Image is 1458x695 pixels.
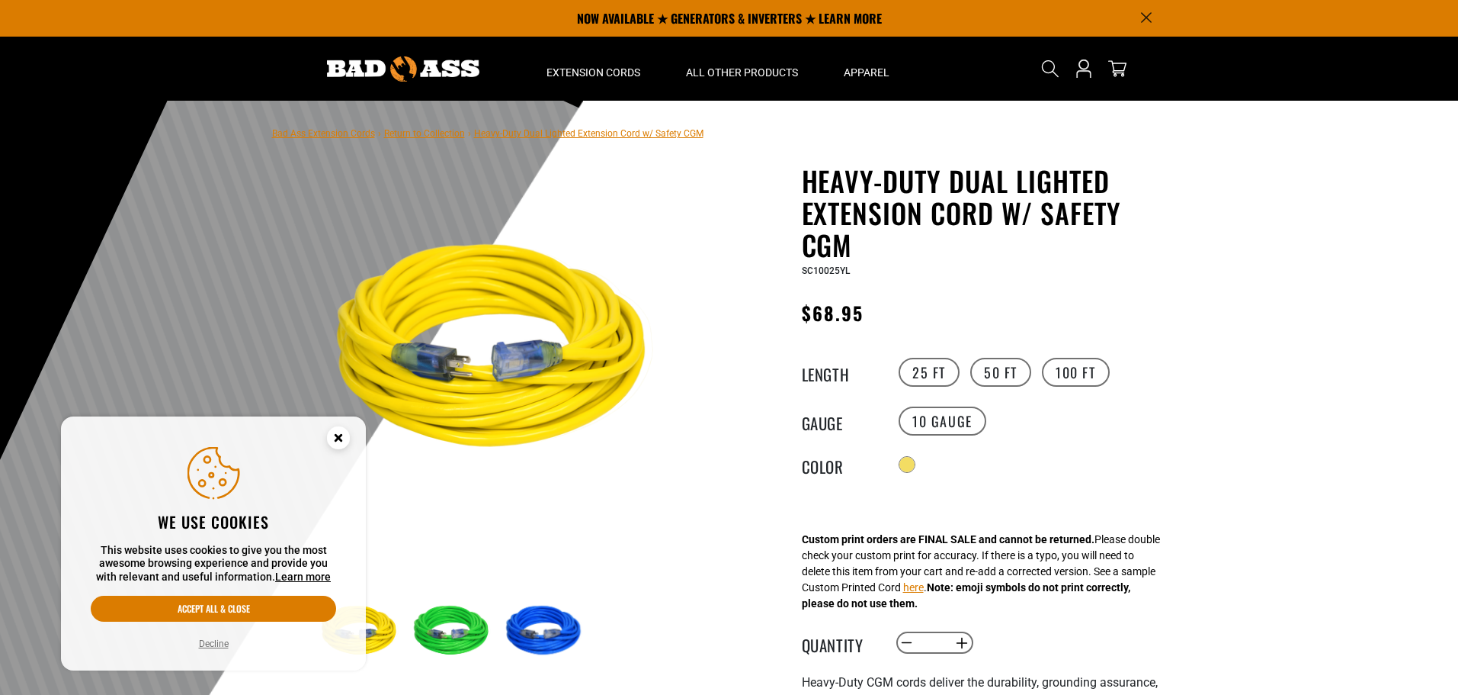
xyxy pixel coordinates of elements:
[546,66,640,79] span: Extension Cords
[275,571,331,583] a: Learn more
[802,165,1175,261] h1: Heavy-Duty Dual Lighted Extension Cord w/ Safety CGM
[194,636,233,652] button: Decline
[686,66,798,79] span: All Other Products
[802,411,878,431] legend: Gauge
[802,533,1094,545] strong: Custom print orders are FINAL SALE and cannot be returned.
[474,128,703,139] span: Heavy-Duty Dual Lighted Extension Cord w/ Safety CGM
[802,455,878,475] legend: Color
[903,580,924,596] button: here
[468,128,471,139] span: ›
[663,37,821,101] summary: All Other Products
[409,587,498,676] img: green
[802,581,1130,610] strong: Note: emoji symbols do not print correctly, please do not use them.
[501,587,590,676] img: blue
[802,633,878,653] label: Quantity
[802,299,864,327] span: $68.95
[821,37,912,101] summary: Apparel
[802,532,1160,612] div: Please double check your custom print for accuracy. If there is a typo, you will need to delete t...
[844,66,889,79] span: Apparel
[802,265,850,276] span: SC10025YL
[317,168,684,536] img: yellow
[802,362,878,382] legend: Length
[1042,358,1110,387] label: 100 FT
[899,407,986,436] label: 10 Gauge
[378,128,381,139] span: ›
[970,358,1031,387] label: 50 FT
[272,124,703,142] nav: breadcrumbs
[384,128,465,139] a: Return to Collection
[899,358,960,387] label: 25 FT
[91,544,336,584] p: This website uses cookies to give you the most awesome browsing experience and provide you with r...
[1038,56,1062,81] summary: Search
[327,56,479,82] img: Bad Ass Extension Cords
[61,417,366,671] aside: Cookie Consent
[524,37,663,101] summary: Extension Cords
[272,128,375,139] a: Bad Ass Extension Cords
[91,596,336,622] button: Accept all & close
[91,512,336,532] h2: We use cookies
